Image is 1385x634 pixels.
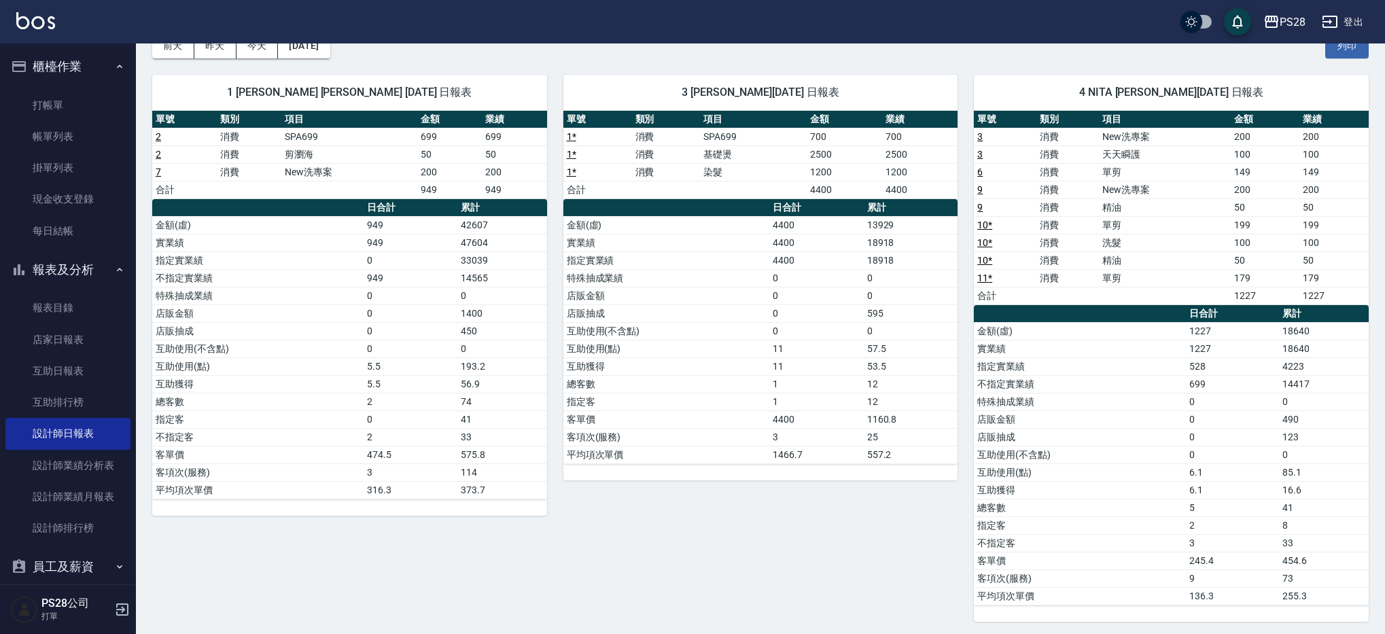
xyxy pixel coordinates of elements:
[1299,111,1369,128] th: 業績
[156,131,161,142] a: 2
[563,446,769,463] td: 平均項次單價
[1279,375,1369,393] td: 14417
[1186,410,1279,428] td: 0
[1231,234,1300,251] td: 100
[563,287,769,304] td: 店販金額
[281,128,417,145] td: SPA699
[1231,163,1300,181] td: 149
[974,481,1185,499] td: 互助獲得
[769,446,864,463] td: 1466.7
[769,357,864,375] td: 11
[1186,375,1279,393] td: 699
[5,324,130,355] a: 店家日報表
[152,410,364,428] td: 指定客
[1036,145,1099,163] td: 消費
[1231,181,1300,198] td: 200
[1036,216,1099,234] td: 消費
[977,166,983,177] a: 6
[5,481,130,512] a: 設計師業績月報表
[1099,163,1231,181] td: 單剪
[5,90,130,121] a: 打帳單
[990,86,1352,99] span: 4 NITA [PERSON_NAME][DATE] 日報表
[632,145,701,163] td: 消費
[1316,10,1369,35] button: 登出
[152,428,364,446] td: 不指定客
[1036,163,1099,181] td: 消費
[563,269,769,287] td: 特殊抽成業績
[769,234,864,251] td: 4400
[152,304,364,322] td: 店販金額
[417,163,482,181] td: 200
[1186,569,1279,587] td: 9
[864,446,958,463] td: 557.2
[364,269,457,287] td: 949
[417,128,482,145] td: 699
[974,534,1185,552] td: 不指定客
[807,181,882,198] td: 4400
[974,340,1185,357] td: 實業績
[1186,340,1279,357] td: 1227
[864,393,958,410] td: 12
[977,202,983,213] a: 9
[864,340,958,357] td: 57.5
[152,463,364,481] td: 客項次(服務)
[974,111,1036,128] th: 單號
[417,145,482,163] td: 50
[457,234,547,251] td: 47604
[700,163,806,181] td: 染髮
[974,499,1185,516] td: 總客數
[5,355,130,387] a: 互助日報表
[563,410,769,428] td: 客單價
[769,340,864,357] td: 11
[807,163,882,181] td: 1200
[364,340,457,357] td: 0
[864,322,958,340] td: 0
[1099,269,1231,287] td: 單剪
[1325,33,1369,58] button: 列印
[281,145,417,163] td: 剪瀏海
[281,163,417,181] td: New洗專案
[5,450,130,481] a: 設計師業績分析表
[5,152,130,183] a: 掛單列表
[156,149,161,160] a: 2
[278,33,330,58] button: [DATE]
[5,183,130,215] a: 現金收支登錄
[5,512,130,544] a: 設計師排行榜
[974,305,1369,605] table: a dense table
[217,111,281,128] th: 類別
[864,410,958,428] td: 1160.8
[769,287,864,304] td: 0
[1099,181,1231,198] td: New洗專案
[457,481,547,499] td: 373.7
[632,163,701,181] td: 消費
[864,251,958,269] td: 18918
[482,145,546,163] td: 50
[1279,463,1369,481] td: 85.1
[457,393,547,410] td: 74
[41,610,111,622] p: 打單
[864,216,958,234] td: 13929
[5,584,130,620] button: 紅利點數設定
[974,357,1185,375] td: 指定實業績
[974,375,1185,393] td: 不指定實業績
[1186,305,1279,323] th: 日合計
[152,269,364,287] td: 不指定實業績
[700,111,806,128] th: 項目
[1279,516,1369,534] td: 8
[152,33,194,58] button: 前天
[152,234,364,251] td: 實業績
[563,234,769,251] td: 實業績
[5,387,130,418] a: 互助排行榜
[152,357,364,375] td: 互助使用(點)
[864,269,958,287] td: 0
[1099,216,1231,234] td: 單剪
[1299,216,1369,234] td: 199
[1299,181,1369,198] td: 200
[864,375,958,393] td: 12
[457,375,547,393] td: 56.9
[563,357,769,375] td: 互助獲得
[974,393,1185,410] td: 特殊抽成業績
[364,216,457,234] td: 949
[236,33,279,58] button: 今天
[364,428,457,446] td: 2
